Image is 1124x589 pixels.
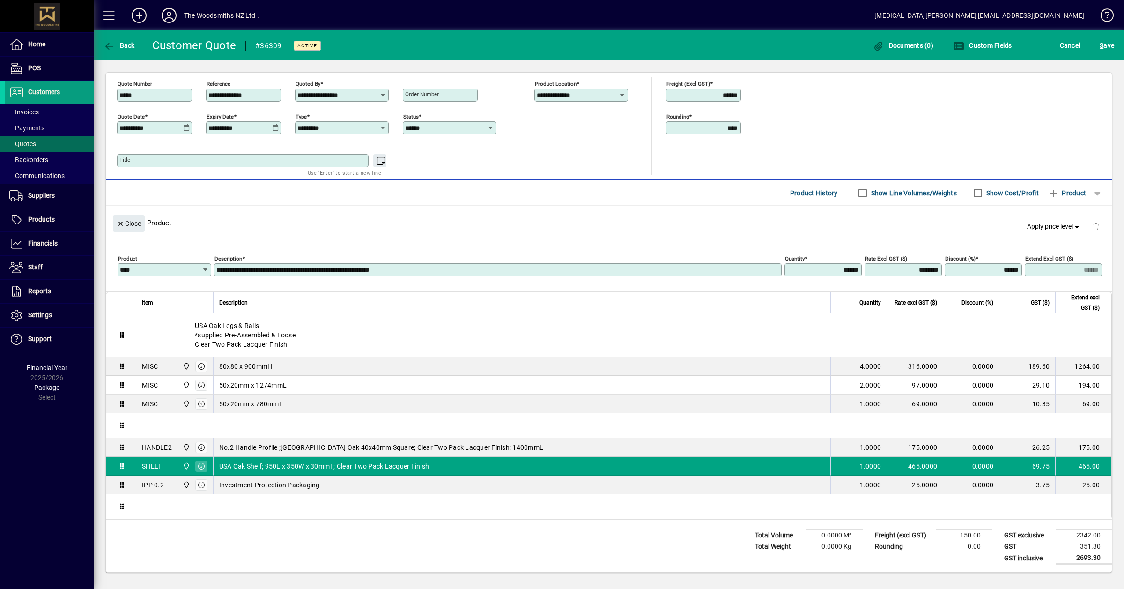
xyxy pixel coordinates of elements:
span: Product History [790,186,838,201]
span: Customers [28,88,60,96]
app-page-header-button: Back [94,37,145,54]
span: 1.0000 [860,462,881,471]
div: 316.0000 [893,362,937,371]
td: 26.25 [999,438,1055,457]
span: Quantity [859,298,881,308]
div: MISC [142,362,158,371]
button: Save [1097,37,1117,54]
button: Apply price level [1023,218,1085,235]
button: Back [101,37,137,54]
td: 0.00 [936,541,992,552]
mat-label: Quoted by [296,81,320,87]
span: 50x20mm x 1274mmL [219,380,287,390]
a: Home [5,33,94,56]
label: Show Line Volumes/Weights [869,188,957,198]
span: Staff [28,263,43,271]
a: Products [5,208,94,231]
span: Documents (0) [873,42,933,49]
mat-label: Type [296,113,307,120]
label: Show Cost/Profit [984,188,1039,198]
mat-label: Expiry date [207,113,234,120]
td: 1264.00 [1055,357,1111,376]
div: Product [106,206,1112,240]
td: 0.0000 [943,476,999,494]
mat-label: Freight (excl GST) [666,81,710,87]
span: 1.0000 [860,443,881,452]
div: 97.0000 [893,380,937,390]
td: 0.0000 [943,357,999,376]
div: SHELF [142,462,162,471]
td: 69.00 [1055,395,1111,413]
span: The Woodsmiths [180,380,191,390]
mat-label: Product location [535,81,577,87]
td: 2693.30 [1056,552,1112,564]
button: Documents (0) [870,37,936,54]
span: 1.0000 [860,480,881,490]
span: The Woodsmiths [180,399,191,409]
td: 194.00 [1055,376,1111,395]
span: POS [28,64,41,72]
span: Products [28,216,55,223]
span: The Woodsmiths [180,361,191,372]
span: Extend excl GST ($) [1061,292,1100,313]
td: 189.60 [999,357,1055,376]
a: Reports [5,280,94,303]
div: Customer Quote [152,38,237,53]
span: 1.0000 [860,399,881,409]
div: MISC [142,380,158,390]
app-page-header-button: Delete [1085,222,1107,231]
mat-label: Reference [207,81,230,87]
span: Apply price level [1027,222,1081,231]
td: 175.00 [1055,438,1111,457]
mat-label: Title [119,157,130,163]
td: 29.10 [999,376,1055,395]
td: 0.0000 [943,395,999,413]
td: 0.0000 [943,376,999,395]
mat-hint: Use 'Enter' to start a new line [308,167,381,178]
td: 0.0000 M³ [806,530,863,541]
span: Item [142,298,153,308]
span: 50x20mm x 780mmL [219,399,283,409]
span: Product [1048,186,1086,201]
button: Add [124,7,154,24]
button: Product [1043,185,1091,201]
td: 10.35 [999,395,1055,413]
mat-label: Extend excl GST ($) [1025,255,1073,262]
button: Close [113,215,145,232]
button: Cancel [1057,37,1083,54]
td: 0.0000 [943,457,999,476]
button: Custom Fields [951,37,1014,54]
div: 69.0000 [893,399,937,409]
mat-label: Description [214,255,242,262]
span: The Woodsmiths [180,442,191,453]
span: USA Oak Shelf; 950L x 350W x 30mmT; Clear Two Pack Lacquer Finish [219,462,429,471]
a: Communications [5,168,94,184]
mat-label: Product [118,255,137,262]
mat-label: Quantity [785,255,805,262]
mat-label: Status [403,113,419,120]
mat-label: Order number [405,91,439,97]
button: Delete [1085,215,1107,238]
a: Payments [5,120,94,136]
div: [MEDICAL_DATA][PERSON_NAME] [EMAIL_ADDRESS][DOMAIN_NAME] [874,8,1084,23]
span: Custom Fields [953,42,1012,49]
div: HANDLE2 [142,443,172,452]
span: No.2 Handle Profile ;[GEOGRAPHIC_DATA] Oak 40x40mm Square; Clear Two Pack Lacquer Finish; 1400mmL [219,443,543,452]
td: Total Weight [750,541,806,552]
a: Financials [5,232,94,255]
span: ave [1100,38,1114,53]
div: MISC [142,399,158,409]
span: Invoices [9,108,39,116]
a: Staff [5,256,94,279]
button: Product History [786,185,842,201]
span: Cancel [1060,38,1080,53]
div: 175.0000 [893,443,937,452]
span: Financials [28,239,58,247]
a: Backorders [5,152,94,168]
span: 4.0000 [860,362,881,371]
div: 25.0000 [893,480,937,490]
span: Financial Year [27,364,67,372]
span: The Woodsmiths [180,480,191,490]
td: GST inclusive [999,552,1056,564]
td: 3.75 [999,476,1055,494]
